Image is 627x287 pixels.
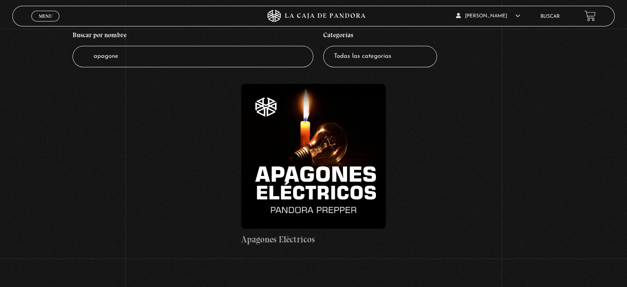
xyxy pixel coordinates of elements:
a: View your shopping cart [585,10,596,21]
h4: Buscar por nombre [73,27,313,46]
a: Apagones Eléctricos [241,84,385,246]
span: Cerrar [36,21,55,26]
a: Buscar [540,14,560,19]
h4: Apagones Eléctricos [241,233,385,246]
span: Menu [39,14,52,19]
h4: Categorías [323,27,437,46]
span: [PERSON_NAME] [456,14,520,19]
